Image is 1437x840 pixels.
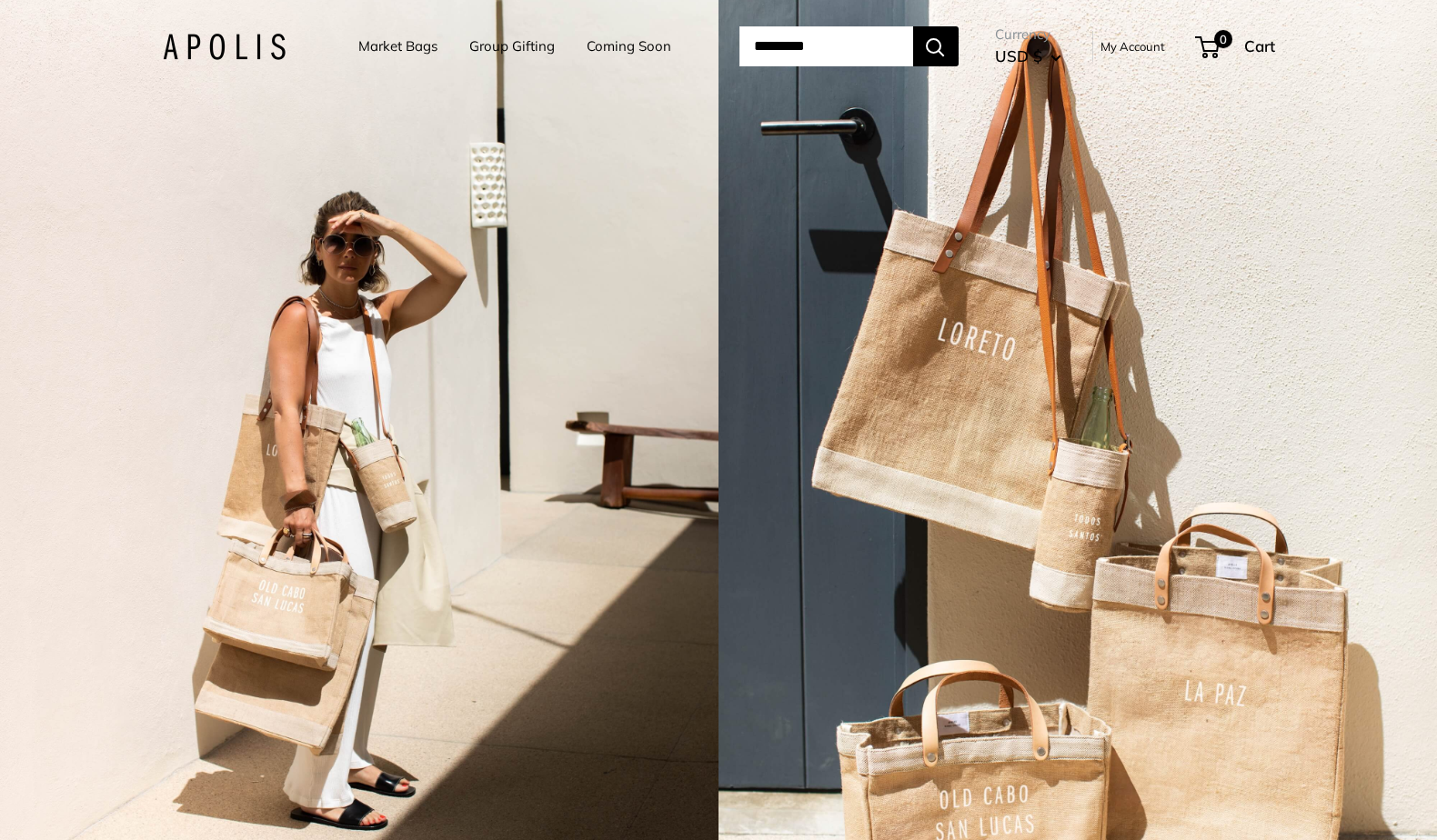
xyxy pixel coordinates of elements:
button: Search [913,26,959,66]
button: USD $ [995,42,1061,71]
span: 0 [1213,30,1231,48]
span: Cart [1244,36,1275,55]
input: Search... [739,26,913,66]
a: 0 Cart [1197,32,1275,61]
a: Market Bags [358,34,437,59]
img: Apolis [163,34,286,60]
a: Group Gifting [469,34,555,59]
span: USD $ [995,46,1042,65]
a: My Account [1100,35,1165,57]
a: Coming Soon [587,34,671,59]
span: Currency [995,22,1061,47]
